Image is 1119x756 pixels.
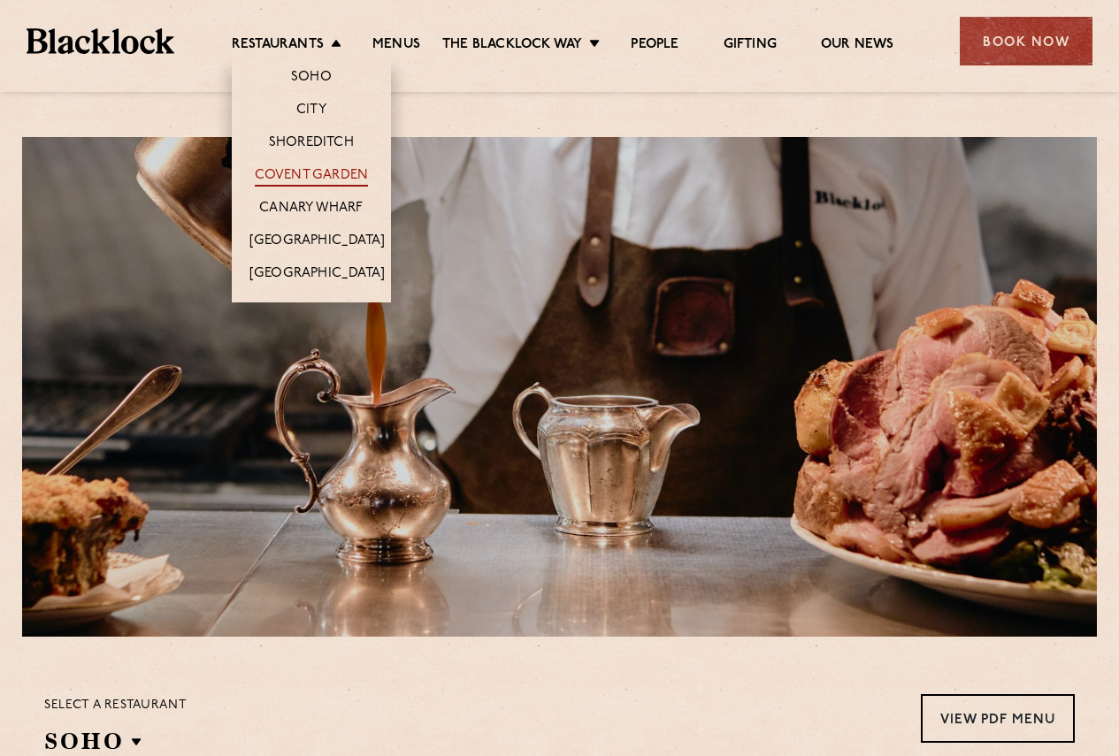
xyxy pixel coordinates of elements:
img: BL_Textured_Logo-footer-cropped.svg [27,28,174,53]
a: Covent Garden [255,167,369,187]
a: Soho [291,69,332,88]
a: Shoreditch [269,134,354,154]
a: Menus [372,36,420,56]
a: People [631,36,678,56]
div: Book Now [960,17,1092,65]
a: The Blacklock Way [442,36,582,56]
a: Canary Wharf [259,200,363,219]
p: Select a restaurant [44,694,187,717]
a: View PDF Menu [921,694,1075,743]
a: Restaurants [232,36,324,56]
a: City [296,102,326,121]
a: [GEOGRAPHIC_DATA] [249,233,385,252]
a: [GEOGRAPHIC_DATA] [249,265,385,285]
a: Gifting [724,36,777,56]
a: Our News [821,36,894,56]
